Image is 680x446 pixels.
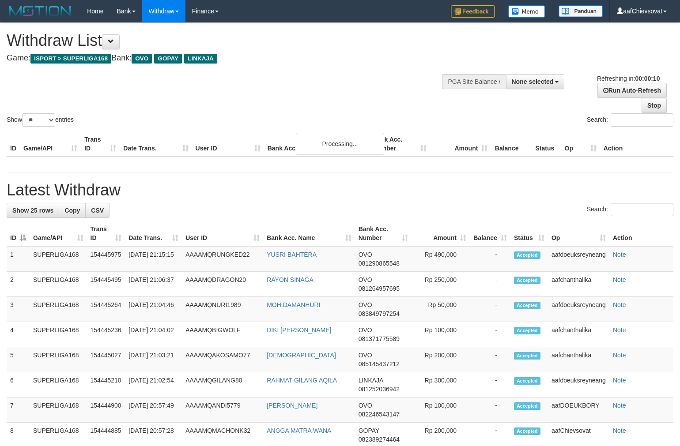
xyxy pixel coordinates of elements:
[412,347,470,372] td: Rp 200,000
[125,322,182,347] td: [DATE] 21:04:02
[182,372,263,397] td: AAAAMQGILANG80
[548,221,609,246] th: Op: activate to sort column ascending
[412,221,470,246] th: Amount: activate to sort column ascending
[412,397,470,423] td: Rp 100,000
[514,377,540,385] span: Accepted
[359,386,400,393] span: Copy 081252036942 to clipboard
[491,131,532,157] th: Balance
[613,276,626,283] a: Note
[87,297,125,322] td: 154445264
[267,276,314,283] a: RAYON SINAGA
[7,181,673,199] h1: Latest Withdraw
[120,131,192,157] th: Date Trans.
[125,221,182,246] th: Date Trans.: activate to sort column ascending
[470,397,510,423] td: -
[59,203,86,218] a: Copy
[642,98,667,113] a: Stop
[442,74,506,89] div: PGA Site Balance /
[359,310,400,317] span: Copy 083849797254 to clipboard
[64,207,80,214] span: Copy
[30,347,87,372] td: SUPERLIGA168
[184,54,217,64] span: LINKAJA
[430,131,491,157] th: Amount
[7,272,30,297] td: 2
[30,372,87,397] td: SUPERLIGA168
[470,347,510,372] td: -
[154,54,182,64] span: GOPAY
[125,272,182,297] td: [DATE] 21:06:37
[7,54,445,63] h4: Game: Bank:
[125,397,182,423] td: [DATE] 20:57:49
[587,113,673,127] label: Search:
[611,203,673,216] input: Search:
[359,402,372,409] span: OVO
[470,322,510,347] td: -
[30,297,87,322] td: SUPERLIGA168
[7,372,30,397] td: 6
[182,272,263,297] td: AAAAMQDRAGON20
[182,322,263,347] td: AAAAMQBIGWOLF
[7,322,30,347] td: 4
[369,131,430,157] th: Bank Acc. Number
[359,436,400,443] span: Copy 082389274464 to clipboard
[267,402,317,409] a: [PERSON_NAME]
[514,251,540,259] span: Accepted
[87,372,125,397] td: 154445210
[7,4,74,18] img: MOTION_logo.png
[359,411,400,418] span: Copy 082246543147 to clipboard
[132,54,152,64] span: OVO
[7,32,445,49] h1: Withdraw List
[85,203,110,218] a: CSV
[613,326,626,334] a: Note
[514,402,540,410] span: Accepted
[87,272,125,297] td: 154445495
[470,272,510,297] td: -
[87,221,125,246] th: Trans ID: activate to sort column ascending
[182,347,263,372] td: AAAAMQAKOSAMO77
[7,113,74,127] label: Show entries
[613,427,626,434] a: Note
[514,277,540,284] span: Accepted
[7,347,30,372] td: 5
[87,347,125,372] td: 154445027
[182,246,263,272] td: AAAAMQRUNGKED22
[359,326,372,334] span: OVO
[22,113,55,127] select: Showentries
[125,347,182,372] td: [DATE] 21:03:21
[597,83,667,98] a: Run Auto-Refresh
[267,427,331,434] a: ANGGA MATRA WANA
[12,207,53,214] span: Show 25 rows
[87,397,125,423] td: 154444900
[30,221,87,246] th: Game/API: activate to sort column ascending
[609,221,673,246] th: Action
[412,272,470,297] td: Rp 250,000
[182,397,263,423] td: AAAAMQANDI5779
[611,113,673,127] input: Search:
[30,54,111,64] span: ISPORT > SUPERLIGA168
[514,427,540,435] span: Accepted
[613,352,626,359] a: Note
[600,131,673,157] th: Action
[510,221,548,246] th: Status: activate to sort column ascending
[412,372,470,397] td: Rp 300,000
[514,352,540,360] span: Accepted
[182,297,263,322] td: AAAAMQNURI1989
[267,377,337,384] a: RAHMAT GILANG AQILA
[451,5,495,18] img: Feedback.jpg
[548,347,609,372] td: aafchanthalika
[470,246,510,272] td: -
[359,352,372,359] span: OVO
[470,297,510,322] td: -
[7,203,59,218] a: Show 25 rows
[7,131,20,157] th: ID
[125,372,182,397] td: [DATE] 21:02:54
[532,131,561,157] th: Status
[548,397,609,423] td: aafDOEUKBORY
[559,5,603,17] img: panduan.png
[30,322,87,347] td: SUPERLIGA168
[7,397,30,423] td: 7
[125,246,182,272] td: [DATE] 21:15:15
[412,246,470,272] td: Rp 490,000
[613,301,626,308] a: Note
[264,131,369,157] th: Bank Acc. Name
